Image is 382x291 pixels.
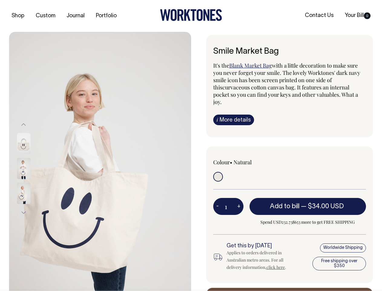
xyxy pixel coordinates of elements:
button: - [213,200,222,212]
a: Blank Market Bag [229,62,272,69]
a: iMore details [213,115,254,125]
h6: Smile Market Bag [213,47,366,56]
a: click here [266,264,285,270]
div: Applies to orders delivered in Australian metro areas. For all delivery information, . [227,249,296,271]
span: Spend USD232.738653 more to get FREE SHIPPING [250,219,366,226]
div: Colour [213,159,274,166]
p: It's the with a little decoration to make sure you never forget your smile. The lovely Worktones'... [213,62,366,105]
a: Journal [64,11,87,21]
span: • [230,159,232,166]
span: curvaceous cotton canvas bag. It features an internal pocket so you can find your keys and other ... [213,84,358,105]
img: Smile Market Bag [17,158,31,179]
img: Smile Market Bag [17,133,31,154]
span: $34.00 USD [308,203,344,209]
a: Portfolio [93,11,119,21]
button: Add to bill —$34.00 USD [250,198,366,215]
span: i [217,116,218,123]
span: — [301,203,345,209]
button: + [234,200,243,212]
h6: Get this by [DATE] [227,243,296,249]
a: Contact Us [302,11,336,21]
button: Previous [19,118,28,131]
a: Custom [33,11,58,21]
a: Shop [9,11,27,21]
label: Natural [233,159,252,166]
img: Smile Market Bag [17,183,31,204]
span: Add to bill [270,203,299,209]
button: Next [19,206,28,219]
a: Your Bill0 [342,11,373,21]
span: 0 [364,12,371,19]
